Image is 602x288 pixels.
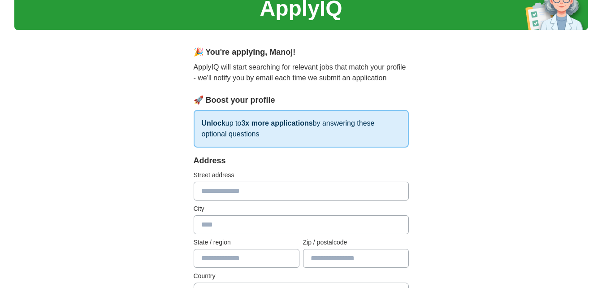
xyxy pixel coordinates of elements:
[241,119,312,127] strong: 3x more applications
[194,238,299,247] label: State / region
[303,238,409,247] label: Zip / postalcode
[202,119,225,127] strong: Unlock
[194,155,409,167] div: Address
[194,271,409,281] label: Country
[194,204,409,214] label: City
[194,170,409,180] label: Street address
[194,62,409,83] p: ApplyIQ will start searching for relevant jobs that match your profile - we'll notify you by emai...
[194,110,409,148] p: up to by answering these optional questions
[194,94,409,106] div: 🚀 Boost your profile
[194,46,409,58] div: 🎉 You're applying , Manoj !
